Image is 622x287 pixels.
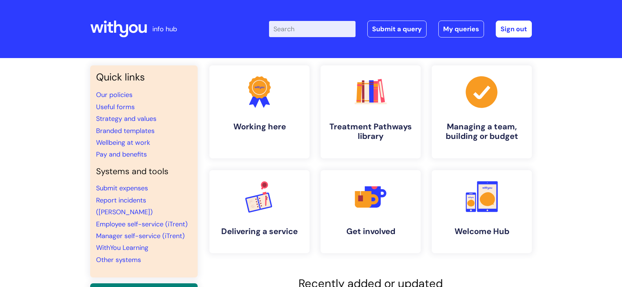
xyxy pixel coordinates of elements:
[96,196,153,216] a: Report incidents ([PERSON_NAME])
[438,227,526,236] h4: Welcome Hub
[438,21,484,37] a: My queries
[326,227,415,236] h4: Get involved
[209,65,310,158] a: Working here
[96,243,148,252] a: WithYou Learning
[438,122,526,141] h4: Managing a team, building or budget
[96,103,135,111] a: Useful forms
[269,21,532,37] div: | -
[432,65,532,158] a: Managing a team, building or budget
[96,220,188,229] a: Employee self-service (iTrent)
[96,150,147,159] a: Pay and benefits
[367,21,427,37] a: Submit a query
[321,65,421,158] a: Treatment Pathways library
[96,114,156,123] a: Strategy and values
[326,122,415,141] h4: Treatment Pathways library
[269,21,356,37] input: Search
[96,126,155,135] a: Branded templates
[96,232,185,240] a: Manager self-service (iTrent)
[215,227,304,236] h4: Delivering a service
[215,122,304,132] h4: Working here
[496,21,532,37] a: Sign out
[96,184,148,193] a: Submit expenses
[96,138,150,147] a: Wellbeing at work
[96,255,141,264] a: Other systems
[96,71,192,83] h3: Quick links
[321,170,421,253] a: Get involved
[432,170,532,253] a: Welcome Hub
[96,166,192,177] h4: Systems and tools
[209,170,310,253] a: Delivering a service
[152,23,177,35] p: info hub
[96,90,132,99] a: Our policies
